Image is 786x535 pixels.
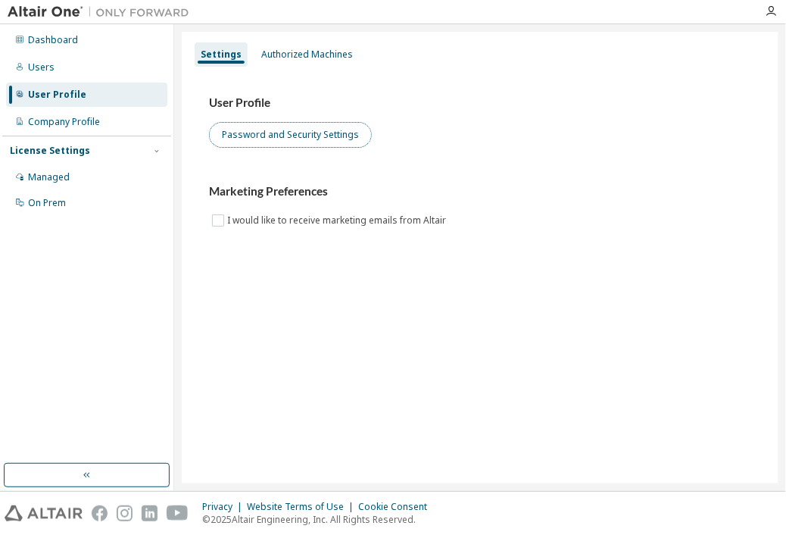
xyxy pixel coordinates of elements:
[28,34,78,46] div: Dashboard
[28,171,70,183] div: Managed
[227,211,449,230] label: I would like to receive marketing emails from Altair
[202,513,436,526] p: © 2025 Altair Engineering, Inc. All Rights Reserved.
[28,61,55,74] div: Users
[5,505,83,521] img: altair_logo.svg
[202,501,247,513] div: Privacy
[201,48,242,61] div: Settings
[28,116,100,128] div: Company Profile
[142,505,158,521] img: linkedin.svg
[358,501,436,513] div: Cookie Consent
[92,505,108,521] img: facebook.svg
[209,95,751,111] h3: User Profile
[261,48,353,61] div: Authorized Machines
[10,145,90,157] div: License Settings
[8,5,197,20] img: Altair One
[167,505,189,521] img: youtube.svg
[28,197,66,209] div: On Prem
[28,89,86,101] div: User Profile
[247,501,358,513] div: Website Terms of Use
[117,505,133,521] img: instagram.svg
[209,184,751,199] h3: Marketing Preferences
[209,122,372,148] button: Password and Security Settings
